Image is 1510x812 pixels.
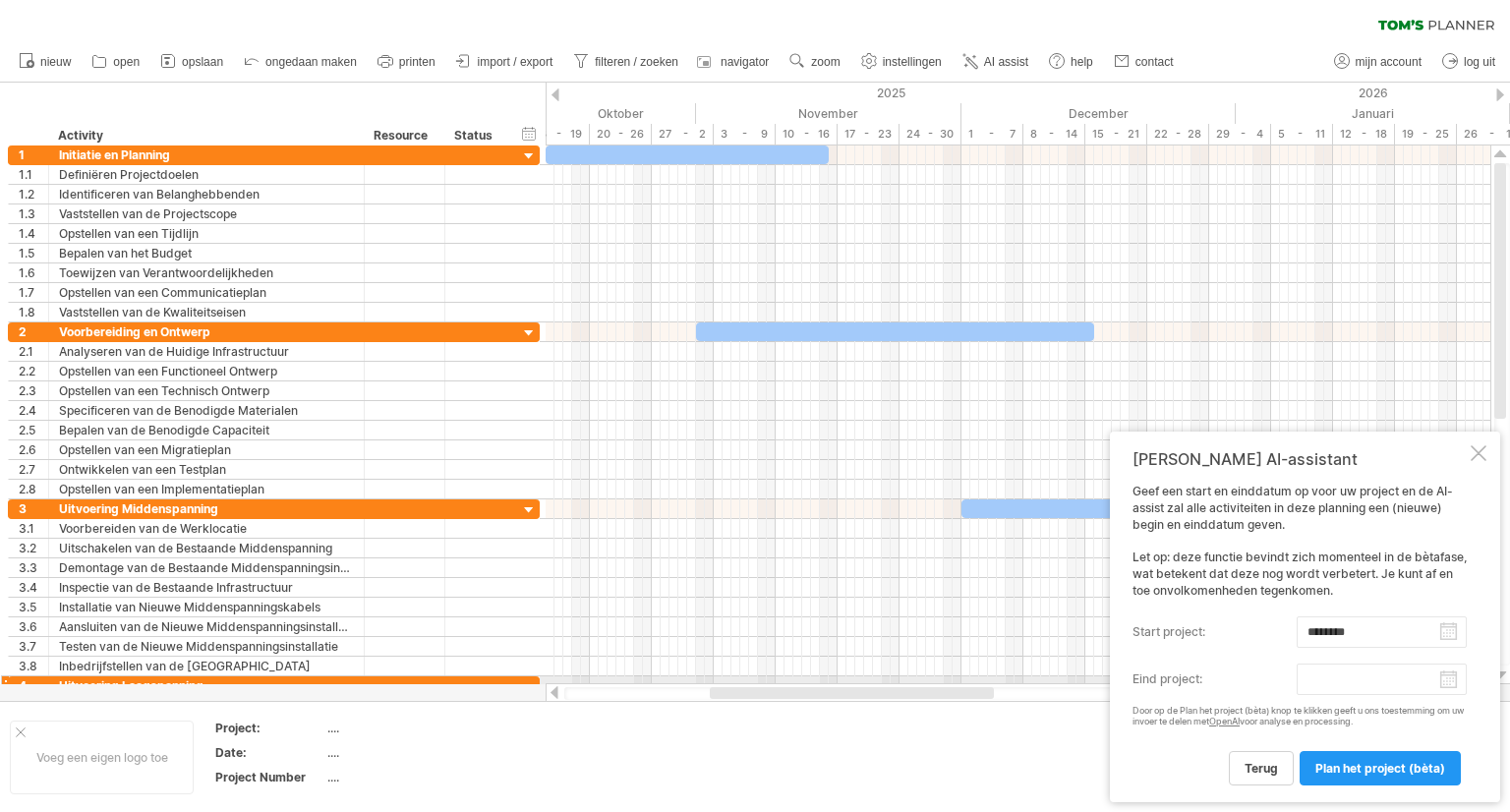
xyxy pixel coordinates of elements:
[59,362,354,380] div: Opstellen van een Functioneel Ontwerp
[59,558,354,577] div: Demontage van de Bestaande Middenspanningsinstallatie
[1085,124,1147,145] div: 15 - 21
[856,49,948,75] a: instellingen
[399,55,436,69] span: printen
[59,539,354,557] div: Uitschakelen van de Bestaande Middenspanning
[19,342,48,361] div: 2.1
[59,342,354,361] div: Analyseren van de Huidige Infrastructuur
[19,617,48,636] div: 3.6
[19,460,48,479] div: 2.7
[327,744,493,761] div: ....
[113,55,140,69] span: open
[19,480,48,498] div: 2.8
[1023,124,1085,145] div: 8 - 14
[59,263,354,282] div: Toewijzen van Verantwoordelijkheden
[19,421,48,439] div: 2.5
[1135,55,1174,69] span: contact
[59,322,354,341] div: Voorbereiding en Ontwerp
[776,124,838,145] div: 10 - 16
[838,124,900,145] div: 17 - 23
[19,519,48,538] div: 3.1
[374,126,434,145] div: Resource
[694,49,775,75] a: navigator
[422,103,696,124] div: Oktober 2025
[215,769,323,785] div: Project Number
[19,165,48,184] div: 1.1
[1229,751,1294,785] a: terug
[19,499,48,518] div: 3
[327,769,493,785] div: ....
[59,204,354,223] div: Vaststellen van de Projectscope
[696,103,961,124] div: November 2025
[19,145,48,164] div: 1
[984,55,1028,69] span: AI assist
[958,49,1034,75] a: AI assist
[1315,761,1445,776] span: Plan het project (bèta)
[58,126,353,145] div: Activity
[59,480,354,498] div: Opstellen van een Implementatieplan
[1132,484,1467,784] div: Geef een start en einddatum op voor uw project en de AI-assist zal alle activiteiten in deze plan...
[19,539,48,557] div: 3.2
[59,598,354,616] div: Installatie van Nieuwe Middenspanningskabels
[59,617,354,636] div: Aansluiten van de Nieuwe Middenspanningsinstallatie
[265,55,357,69] span: ongedaan maken
[59,676,354,695] div: Uitvoering Laagspanning
[1132,449,1467,469] div: [PERSON_NAME] AI-assistant
[59,244,354,262] div: Bepalen van het Budget
[1271,124,1333,145] div: 5 - 11
[59,499,354,518] div: Uitvoering Middenspanning
[19,401,48,420] div: 2.4
[59,421,354,439] div: Bepalen van de Benodigde Capaciteit
[59,637,354,656] div: Testen van de Nieuwe Middenspanningsinstallatie
[59,145,354,164] div: Initiatie en Planning
[1236,103,1510,124] div: Januari 2026
[59,460,354,479] div: Ontwikkelen van een Testplan
[59,401,354,420] div: Specificeren van de Benodigde Materialen
[59,224,354,243] div: Opstellen van een Tijdlijn
[590,124,652,145] div: 20 - 26
[784,49,845,75] a: zoom
[1329,49,1427,75] a: mijn account
[19,676,48,695] div: 4
[1132,616,1297,648] label: start project:
[59,657,354,675] div: Inbedrijfstellen van de [GEOGRAPHIC_DATA]
[961,124,1023,145] div: 1 - 7
[1395,124,1457,145] div: 19 - 25
[14,49,77,75] a: nieuw
[239,49,363,75] a: ongedaan maken
[327,720,493,736] div: ....
[528,124,590,145] div: 13 - 19
[19,185,48,203] div: 1.2
[215,720,323,736] div: Project:
[40,55,71,69] span: nieuw
[59,578,354,597] div: Inspectie van de Bestaande Infrastructuur
[19,558,48,577] div: 3.3
[19,362,48,380] div: 2.2
[595,55,678,69] span: filteren / zoeken
[1356,55,1422,69] span: mijn account
[59,440,354,459] div: Opstellen van een Migratieplan
[373,49,441,75] a: printen
[1437,49,1501,75] a: log uit
[721,55,769,69] span: navigator
[59,185,354,203] div: Identificeren van Belanghebbenden
[59,165,354,184] div: Definiëren Projectdoelen
[182,55,223,69] span: opslaan
[19,440,48,459] div: 2.6
[19,657,48,675] div: 3.8
[961,103,1236,124] div: December 2025
[454,126,497,145] div: Status
[1245,761,1278,776] span: terug
[1209,716,1240,726] a: OpenAI
[1300,751,1461,785] a: Plan het project (bèta)
[1147,124,1209,145] div: 22 - 28
[19,283,48,302] div: 1.7
[19,578,48,597] div: 3.4
[19,263,48,282] div: 1.6
[87,49,145,75] a: open
[19,381,48,400] div: 2.3
[19,637,48,656] div: 3.7
[652,124,714,145] div: 27 - 2
[1044,49,1099,75] a: help
[883,55,942,69] span: instellingen
[1071,55,1093,69] span: help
